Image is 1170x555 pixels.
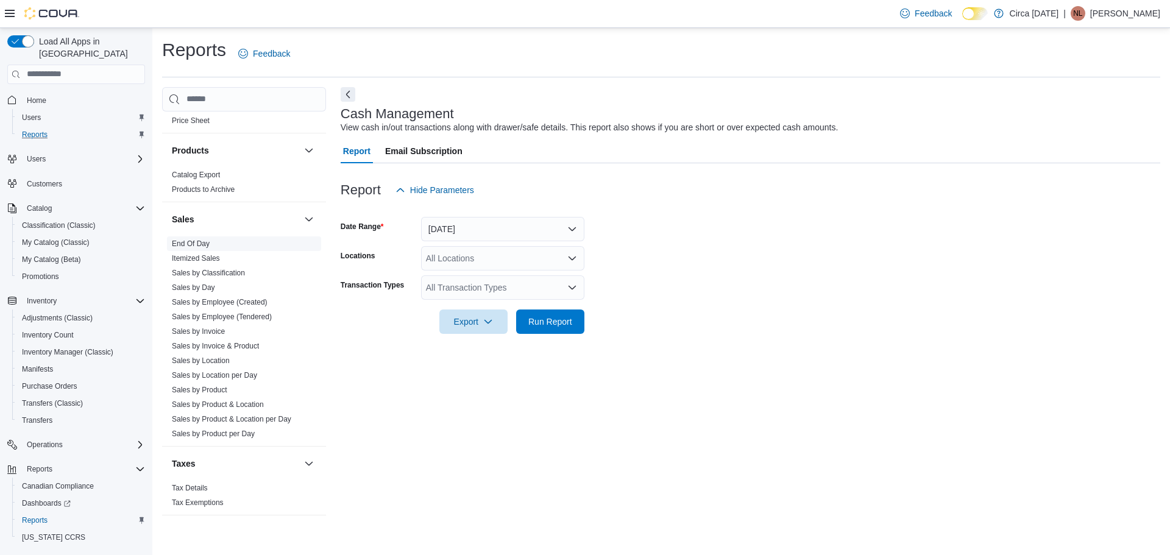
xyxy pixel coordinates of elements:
img: Cova [24,7,79,19]
a: Sales by Invoice [172,327,225,336]
span: Users [22,152,145,166]
span: Users [22,113,41,122]
span: Transfers (Classic) [22,398,83,408]
span: Reports [17,127,145,142]
span: Transfers (Classic) [17,396,145,411]
a: Reports [17,513,52,528]
span: Dark Mode [962,20,963,21]
p: Circa [DATE] [1010,6,1059,21]
button: Users [22,152,51,166]
span: Hide Parameters [410,184,474,196]
h3: Taxes [172,458,196,470]
span: Inventory [27,296,57,306]
span: Reports [22,130,48,140]
span: My Catalog (Classic) [17,235,145,250]
a: Feedback [233,41,295,66]
span: Customers [22,176,145,191]
span: Tax Exemptions [172,498,224,507]
span: Users [17,110,145,125]
a: Promotions [17,269,64,284]
button: My Catalog (Beta) [12,251,150,268]
a: Feedback [895,1,957,26]
span: Dashboards [22,498,71,508]
div: Taxes [162,481,326,515]
span: Canadian Compliance [17,479,145,493]
label: Date Range [341,222,384,232]
button: Run Report [516,309,584,334]
a: Sales by Invoice & Product [172,342,259,350]
span: Classification (Classic) [17,218,145,233]
button: Inventory [22,294,62,308]
a: Manifests [17,362,58,376]
button: Taxes [302,456,316,471]
span: Transfers [22,415,52,425]
label: Transaction Types [341,280,404,290]
span: Load All Apps in [GEOGRAPHIC_DATA] [34,35,145,60]
span: Operations [27,440,63,450]
a: Sales by Product [172,386,227,394]
span: Sales by Product & Location per Day [172,414,291,424]
span: Promotions [22,272,59,281]
span: Inventory [22,294,145,308]
span: Sales by Employee (Tendered) [172,312,272,322]
span: Catalog Export [172,170,220,180]
span: Reports [22,515,48,525]
button: My Catalog (Classic) [12,234,150,251]
a: End Of Day [172,239,210,248]
span: Sales by Product & Location [172,400,264,409]
span: Reports [17,513,145,528]
button: Inventory Manager (Classic) [12,344,150,361]
button: Reports [12,512,150,529]
button: Operations [22,437,68,452]
button: Hide Parameters [391,178,479,202]
span: NL [1073,6,1082,21]
button: Canadian Compliance [12,478,150,495]
button: Adjustments (Classic) [12,309,150,327]
a: Tax Exemptions [172,498,224,507]
button: Catalog [2,200,150,217]
input: Dark Mode [962,7,988,20]
span: Dashboards [17,496,145,511]
button: Transfers (Classic) [12,395,150,412]
a: Sales by Location per Day [172,371,257,380]
a: Transfers [17,413,57,428]
a: Adjustments (Classic) [17,311,97,325]
h3: Products [172,144,209,157]
span: Sales by Location [172,356,230,366]
a: Reports [17,127,52,142]
h1: Reports [162,38,226,62]
a: My Catalog (Classic) [17,235,94,250]
div: Sales [162,236,326,446]
span: Manifests [17,362,145,376]
button: Products [302,143,316,158]
button: Classification (Classic) [12,217,150,234]
button: Inventory Count [12,327,150,344]
a: Classification (Classic) [17,218,101,233]
button: Purchase Orders [12,378,150,395]
span: End Of Day [172,239,210,249]
span: Feedback [253,48,290,60]
span: Price Sheet [172,116,210,125]
span: Sales by Day [172,283,215,292]
span: Sales by Product [172,385,227,395]
span: My Catalog (Classic) [22,238,90,247]
a: Inventory Count [17,328,79,342]
span: Tax Details [172,483,208,493]
div: Pricing [162,113,326,133]
span: Reports [22,462,145,476]
div: View cash in/out transactions along with drawer/safe details. This report also shows if you are s... [341,121,838,134]
button: Operations [2,436,150,453]
button: Inventory [2,292,150,309]
a: Home [22,93,51,108]
p: [PERSON_NAME] [1090,6,1160,21]
h3: Sales [172,213,194,225]
a: Inventory Manager (Classic) [17,345,118,359]
span: [US_STATE] CCRS [22,532,85,542]
button: Reports [2,461,150,478]
span: My Catalog (Beta) [22,255,81,264]
a: Sales by Employee (Created) [172,298,268,306]
label: Locations [341,251,375,261]
a: Tax Details [172,484,208,492]
button: Manifests [12,361,150,378]
span: Inventory Manager (Classic) [17,345,145,359]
